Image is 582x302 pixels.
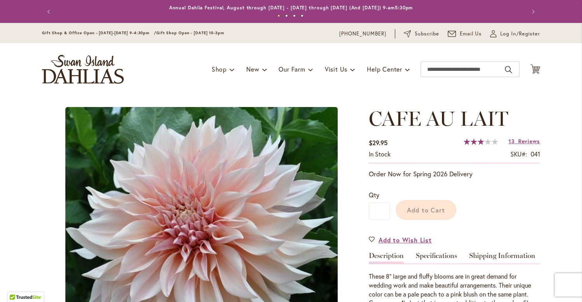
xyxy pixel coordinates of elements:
div: 041 [531,150,540,159]
a: Email Us [448,30,482,38]
a: [PHONE_NUMBER] [339,30,386,38]
button: 4 of 4 [301,14,303,17]
a: store logo [42,55,124,84]
a: Annual Dahlia Festival, August through [DATE] - [DATE] through [DATE] (And [DATE]) 9-am5:30pm [169,5,413,11]
span: Gift Shop & Office Open - [DATE]-[DATE] 9-4:30pm / [42,30,156,35]
span: Help Center [367,65,402,73]
span: In stock [369,150,391,158]
span: Add to Wish List [379,235,432,244]
a: Log In/Register [490,30,540,38]
a: Subscribe [404,30,439,38]
a: Description [369,252,404,263]
span: $29.95 [369,139,387,147]
button: 1 of 4 [277,14,280,17]
span: 13 [508,137,514,145]
span: New [246,65,259,73]
span: Gift Shop Open - [DATE] 10-3pm [156,30,224,35]
span: Our Farm [279,65,305,73]
span: Visit Us [325,65,347,73]
button: Next [524,4,540,19]
div: Availability [369,150,391,159]
span: CAFE AU LAIT [369,106,508,131]
button: 2 of 4 [285,14,288,17]
strong: SKU [510,150,527,158]
a: Add to Wish List [369,235,432,244]
button: 3 of 4 [293,14,296,17]
p: Order Now for Spring 2026 Delivery [369,169,540,179]
a: Shipping Information [469,252,535,263]
span: Reviews [518,137,540,145]
span: Log In/Register [500,30,540,38]
a: Specifications [416,252,457,263]
div: 60% [464,139,498,145]
span: Subscribe [415,30,439,38]
span: Email Us [460,30,482,38]
button: Previous [42,4,58,19]
span: Qty [369,191,379,199]
a: 13 Reviews [508,137,540,145]
span: Shop [212,65,227,73]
